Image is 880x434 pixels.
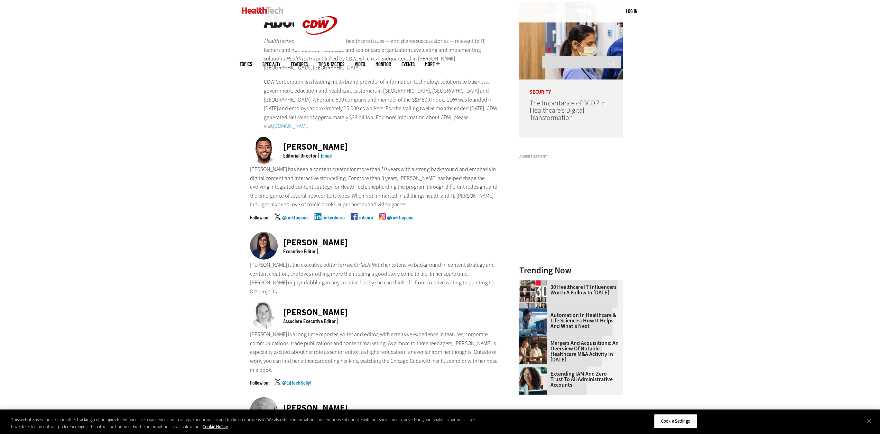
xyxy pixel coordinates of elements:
img: medical researchers looks at images on a monitor in a lab [519,308,547,336]
a: Extending IAM and Zero Trust to All Administrative Accounts [519,371,619,388]
a: Log in [626,8,637,14]
p: Security [519,79,623,95]
p: CDW Corporation is a leading multi-brand provider of information technology solutions to business... [264,77,501,131]
div: [PERSON_NAME] [283,238,348,247]
a: The Importance of BCDR in Healthcare’s Digital Transformation [529,98,605,122]
a: MonITor [376,62,391,67]
div: This website uses cookies and other tracking technologies to enhance user experience and to analy... [11,416,484,430]
button: Cookie Settings [654,414,697,428]
span: Specialty [262,62,280,67]
a: CDW [294,46,346,53]
p: [PERSON_NAME] is a long time reporter, writer and editor, with extensive experience in features, ... [250,330,501,374]
img: business leaders shake hands in conference room [519,336,547,364]
a: rickyribeiro [322,215,345,232]
a: Features [291,62,308,67]
img: collage of influencers [519,280,547,308]
span: More [425,62,439,67]
a: Tips & Tactics [318,62,344,67]
a: @EdTechKelly1 [282,380,311,397]
img: Matt McLaughlin [250,397,278,425]
em: HealthTech [344,261,370,268]
p: [PERSON_NAME] is the executive editor for . With her extensive background in content strategy and... [250,261,501,296]
div: [PERSON_NAME] [283,308,348,317]
a: collage of influencers [519,280,550,286]
a: Administrative assistant [519,367,550,372]
h3: Advertisement [519,155,623,159]
img: Home [242,7,284,14]
div: [PERSON_NAME] [283,404,352,412]
img: Ricky Ribeiro [250,136,278,164]
img: Nicole Scilingo [250,232,278,260]
a: Mergers and Acquisitions: An Overview of Notable Healthcare M&A Activity in [DATE] [519,340,619,362]
a: More information about your privacy [203,424,228,430]
a: Email [321,152,332,159]
a: rribeiro [359,215,373,232]
a: @ricktagious [387,215,413,232]
div: Executive Editor [283,248,316,254]
img: Administrative assistant [519,367,547,395]
a: Automation in Healthcare & Life Sciences: How It Helps and What's Next [519,312,619,329]
p: [PERSON_NAME] has been a content creator for more than 10 years with a strong background and emph... [250,165,501,209]
span: Topics [240,62,252,67]
div: Editorial Director [283,153,317,158]
a: [DOMAIN_NAME] [273,122,309,130]
div: User menu [626,8,637,15]
a: Video [355,62,365,67]
div: Associate Executive Editor [283,318,336,324]
iframe: advertisement [519,161,623,248]
button: Close [861,413,877,428]
a: 30 Healthcare IT Influencers Worth a Follow in [DATE] [519,284,619,295]
a: medical researchers looks at images on a monitor in a lab [519,308,550,314]
a: business leaders shake hands in conference room [519,336,550,342]
a: Events [401,62,415,67]
div: [PERSON_NAME] [283,142,348,151]
h3: Trending Now [519,266,623,275]
img: Kelly Konrad [250,301,278,329]
a: @ricktagious [282,215,308,232]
